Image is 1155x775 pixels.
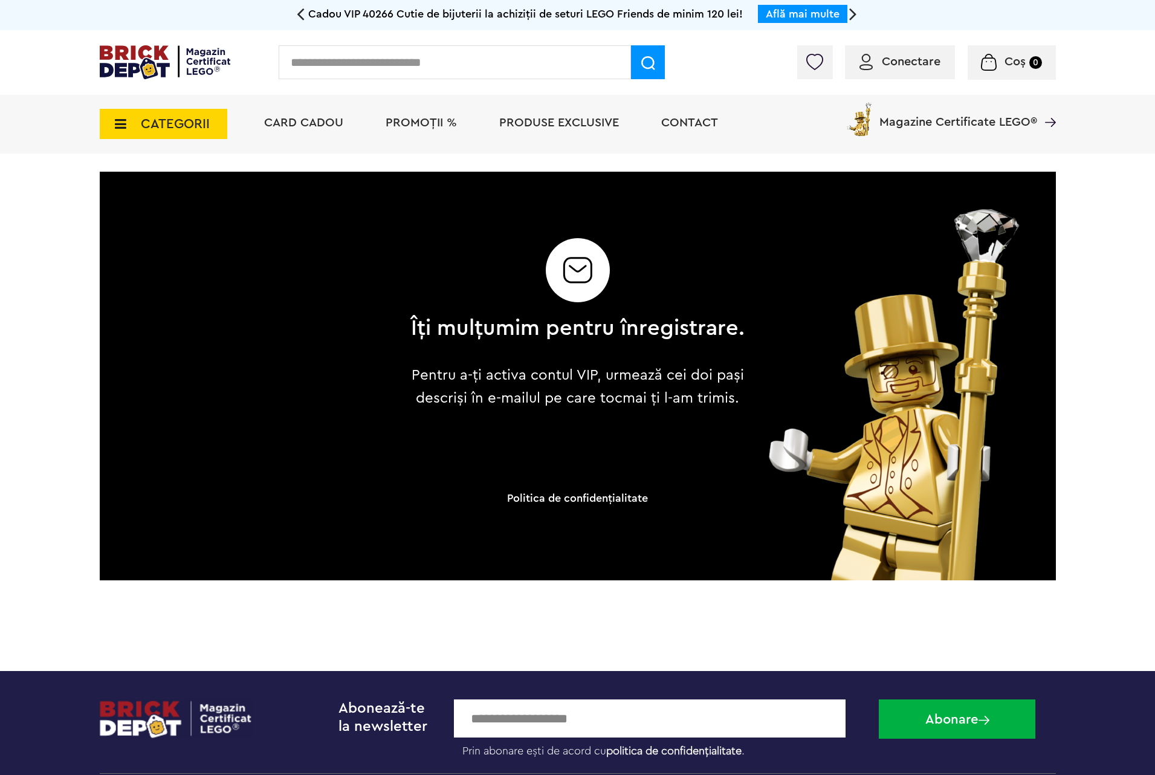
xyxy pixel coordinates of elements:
a: Produse exclusive [499,117,619,129]
a: Card Cadou [264,117,343,129]
a: Află mai multe [766,8,840,19]
h2: Îți mulțumim pentru înregistrare. [410,317,745,340]
small: 0 [1029,56,1042,69]
a: Conectare [859,56,940,68]
span: Cadou VIP 40266 Cutie de bijuterii la achiziții de seturi LEGO Friends de minim 120 lei! [308,8,743,19]
a: Politica de confidenţialitate [507,493,648,504]
a: Contact [661,117,718,129]
span: CATEGORII [141,117,210,131]
a: politica de confidențialitate [606,745,742,756]
a: PROMOȚII % [386,117,457,129]
span: Coș [1005,56,1026,68]
a: Magazine Certificate LEGO® [1037,100,1056,112]
button: Abonare [879,699,1035,739]
label: Prin abonare ești de acord cu . [454,738,870,758]
span: Abonează-te la newsletter [338,701,427,734]
img: Abonare [979,716,989,725]
span: Magazine Certificate LEGO® [879,100,1037,128]
p: Pentru a-ți activa contul VIP, urmează cei doi pași descriși în e-mailul pe care tocmai ți l-am t... [401,364,754,410]
img: footerlogo [100,699,253,739]
span: Conectare [882,56,940,68]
